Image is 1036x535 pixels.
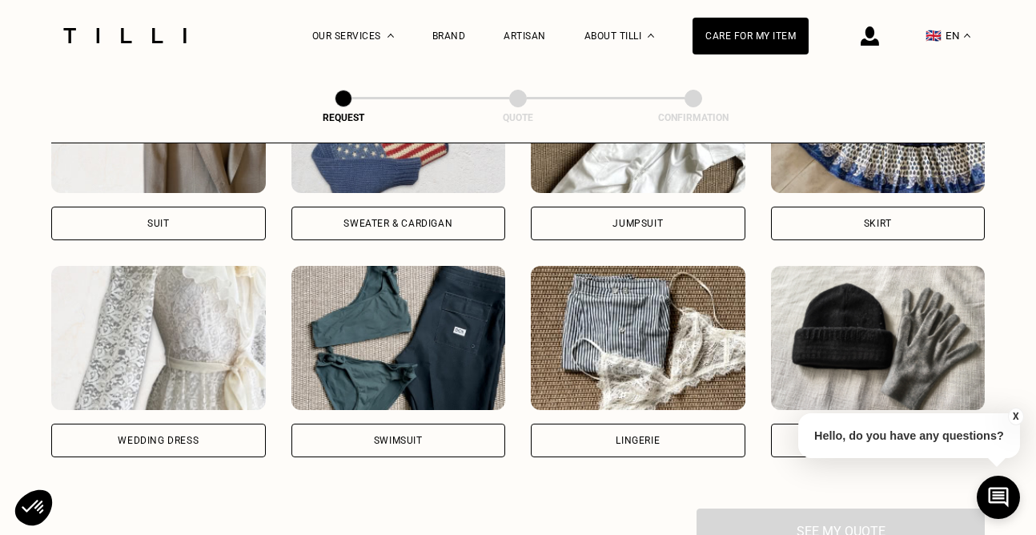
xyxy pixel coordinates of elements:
div: Request [263,112,424,123]
div: Jumpsuit [612,219,663,228]
img: Tilli retouche votre Wedding dress [51,266,266,410]
div: Confirmation [613,112,773,123]
div: Skirt [864,219,892,228]
div: Swimsuit [374,436,423,445]
img: Tilli retouche votre Lingerie [531,266,745,410]
a: Artisan [504,30,546,42]
a: Brand [432,30,466,42]
div: Sweater & cardigan [343,219,452,228]
img: login icon [861,26,879,46]
img: About dropdown menu [648,34,654,38]
div: Suit [147,219,169,228]
a: Care for my item [693,18,809,54]
img: Tilli retouche votre Swimsuit [291,266,506,410]
div: Quote [438,112,598,123]
img: Tilli seamstress service logo [58,28,192,43]
img: Dropdown menu [387,34,394,38]
img: Tilli retouche votre Accessories [771,266,986,410]
span: 🇬🇧 [926,28,942,43]
img: menu déroulant [964,34,970,38]
div: Wedding dress [118,436,199,445]
div: Lingerie [616,436,660,445]
p: Hello, do you have any questions? [798,413,1020,458]
button: X [1008,408,1024,425]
